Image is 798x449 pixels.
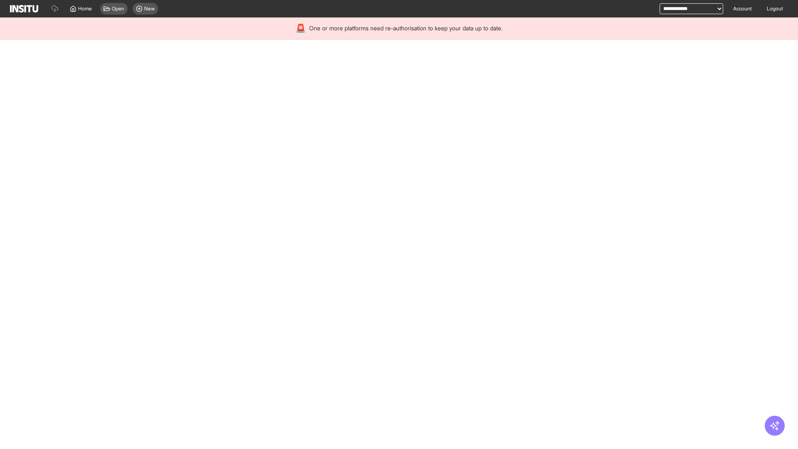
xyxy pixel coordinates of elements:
[144,5,155,12] span: New
[78,5,92,12] span: Home
[309,24,502,32] span: One or more platforms need re-authorisation to keep your data up to date.
[112,5,124,12] span: Open
[10,5,38,12] img: Logo
[296,22,306,34] div: 🚨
